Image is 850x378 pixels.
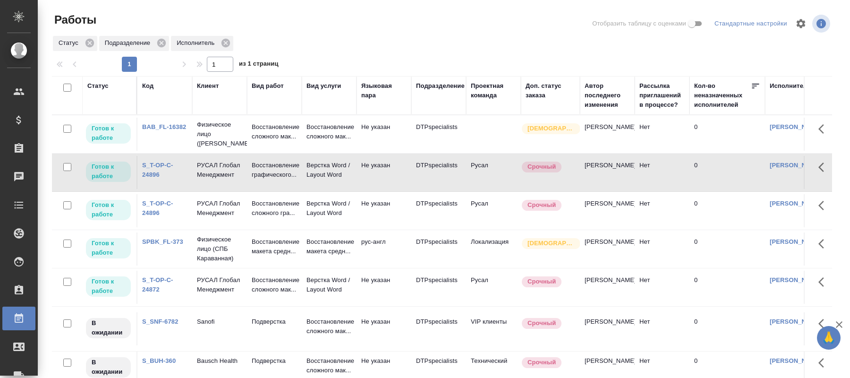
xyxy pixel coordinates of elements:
[306,356,352,375] p: Восстановление сложного мак...
[689,156,765,189] td: 0
[59,38,82,48] p: Статус
[527,239,575,248] p: [DEMOGRAPHIC_DATA]
[197,317,242,326] p: Sanofi
[142,238,183,245] a: SPBK_FL-373
[527,318,556,328] p: Срочный
[770,200,822,207] a: [PERSON_NAME]
[197,199,242,218] p: РУСАЛ Глобал Менеджмент
[635,156,689,189] td: Нет
[527,162,556,172] p: Срочный
[252,317,297,326] p: Подверстка
[357,271,411,304] td: Не указан
[466,194,521,227] td: Русал
[639,81,685,110] div: Рассылка приглашений в процессе?
[252,81,284,91] div: Вид работ
[817,326,841,350] button: 🙏
[813,312,835,335] button: Здесь прячутся важные кнопки
[821,328,837,348] span: 🙏
[527,277,556,286] p: Срочный
[770,318,822,325] a: [PERSON_NAME]
[527,358,556,367] p: Срочный
[252,161,297,180] p: Восстановление графического...
[142,162,173,178] a: S_T-OP-C-24896
[635,232,689,266] td: Нет
[416,81,465,91] div: Подразделение
[527,124,575,133] p: [DEMOGRAPHIC_DATA]
[142,318,178,325] a: S_SNF-6782
[99,36,169,51] div: Подразделение
[92,124,125,143] p: Готов к работе
[306,317,352,336] p: Восстановление сложного мак...
[197,81,219,91] div: Клиент
[526,81,575,100] div: Доп. статус заказа
[252,199,297,218] p: Восстановление сложного гра...
[694,81,751,110] div: Кол-во неназначенных исполнителей
[411,232,466,266] td: DTPspecialists
[252,275,297,294] p: Восстановление сложного мак...
[92,162,125,181] p: Готов к работе
[585,81,630,110] div: Автор последнего изменения
[689,312,765,345] td: 0
[197,275,242,294] p: РУСАЛ Глобал Менеджмент
[306,122,352,141] p: Восстановление сложного мак...
[92,318,125,337] p: В ожидании
[85,161,132,183] div: Исполнитель может приступить к работе
[790,12,812,35] span: Настроить таблицу
[813,118,835,140] button: Здесь прячутся важные кнопки
[411,118,466,151] td: DTPspecialists
[689,271,765,304] td: 0
[580,118,635,151] td: [PERSON_NAME]
[411,194,466,227] td: DTPspecialists
[770,276,822,283] a: [PERSON_NAME]
[92,277,125,296] p: Готов к работе
[635,118,689,151] td: Нет
[197,161,242,180] p: РУСАЛ Глобал Менеджмент
[306,81,341,91] div: Вид услуги
[689,232,765,266] td: 0
[411,271,466,304] td: DTPspecialists
[471,81,516,100] div: Проектная команда
[466,156,521,189] td: Русал
[770,81,811,91] div: Исполнитель
[52,12,96,27] span: Работы
[592,19,686,28] span: Отобразить таблицу с оценками
[357,118,411,151] td: Не указан
[306,237,352,256] p: Восстановление макета средн...
[92,358,125,377] p: В ожидании
[411,156,466,189] td: DTPspecialists
[813,352,835,374] button: Здесь прячутся важные кнопки
[306,199,352,218] p: Верстка Word / Layout Word
[635,312,689,345] td: Нет
[239,58,279,72] span: из 1 страниц
[689,194,765,227] td: 0
[466,232,521,266] td: Локализация
[357,194,411,227] td: Не указан
[87,81,109,91] div: Статус
[357,156,411,189] td: Не указан
[580,312,635,345] td: [PERSON_NAME]
[171,36,233,51] div: Исполнитель
[142,81,153,91] div: Код
[85,237,132,259] div: Исполнитель может приступить к работе
[580,232,635,266] td: [PERSON_NAME]
[85,122,132,145] div: Исполнитель может приступить к работе
[466,312,521,345] td: VIP клиенты
[813,271,835,293] button: Здесь прячутся важные кнопки
[770,162,822,169] a: [PERSON_NAME]
[635,271,689,304] td: Нет
[142,200,173,216] a: S_T-OP-C-24896
[105,38,153,48] p: Подразделение
[85,275,132,298] div: Исполнитель может приступить к работе
[770,123,822,130] a: [PERSON_NAME]
[142,123,186,130] a: BAB_FL-16382
[252,356,297,366] p: Подверстка
[712,17,790,31] div: split button
[357,232,411,266] td: рус-англ
[252,237,297,256] p: Восстановление макета средн...
[466,271,521,304] td: Русал
[197,235,242,263] p: Физическое лицо (СПБ Караванная)
[142,276,173,293] a: S_T-OP-C-24872
[92,200,125,219] p: Готов к работе
[361,81,407,100] div: Языковая пара
[306,161,352,180] p: Верстка Word / Layout Word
